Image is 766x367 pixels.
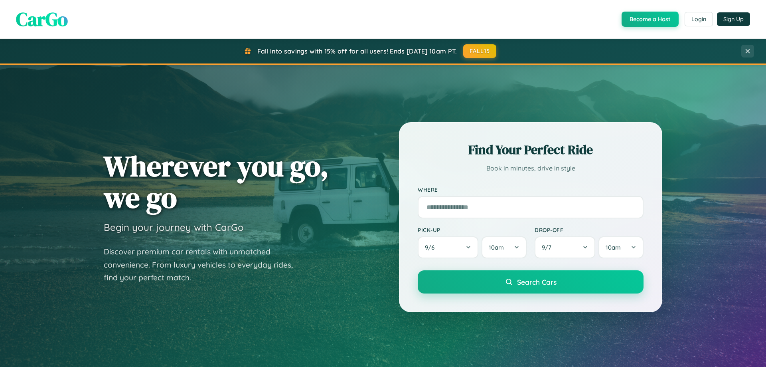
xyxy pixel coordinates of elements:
[535,226,644,233] label: Drop-off
[606,244,621,251] span: 10am
[717,12,750,26] button: Sign Up
[425,244,438,251] span: 9 / 6
[257,47,457,55] span: Fall into savings with 15% off for all users! Ends [DATE] 10am PT.
[622,12,679,27] button: Become a Host
[104,150,329,213] h1: Wherever you go, we go
[489,244,504,251] span: 10am
[535,236,595,258] button: 9/7
[16,6,68,32] span: CarGo
[104,245,303,284] p: Discover premium car rentals with unmatched convenience. From luxury vehicles to everyday rides, ...
[482,236,527,258] button: 10am
[685,12,713,26] button: Login
[517,278,557,286] span: Search Cars
[104,221,244,233] h3: Begin your journey with CarGo
[418,226,527,233] label: Pick-up
[598,236,644,258] button: 10am
[418,236,478,258] button: 9/6
[418,163,644,174] p: Book in minutes, drive in style
[418,186,644,193] label: Where
[418,141,644,159] h2: Find Your Perfect Ride
[463,44,497,58] button: FALL15
[418,270,644,294] button: Search Cars
[542,244,555,251] span: 9 / 7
